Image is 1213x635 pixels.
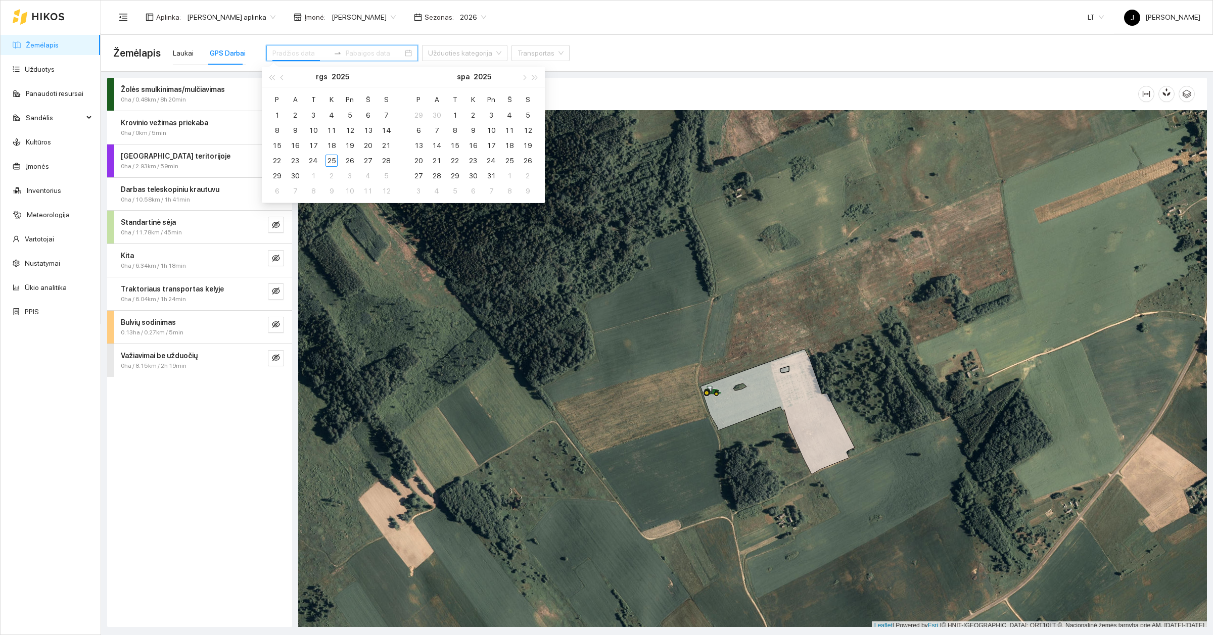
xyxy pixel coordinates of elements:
td: 2025-10-08 [446,123,464,138]
span: column-width [1139,90,1154,98]
div: 25 [325,155,338,167]
div: 21 [380,139,392,152]
span: Aplinka : [156,12,181,23]
a: Ūkio analitika [25,283,67,291]
div: 29 [412,109,425,121]
div: 27 [412,170,425,182]
td: 2025-10-03 [482,108,500,123]
button: eye-invisible [268,317,284,333]
td: 2025-09-29 [268,168,286,183]
div: 4 [431,185,443,197]
td: 2025-09-21 [377,138,395,153]
td: 2025-10-05 [519,108,537,123]
div: 2 [325,170,338,182]
div: 9 [289,124,301,136]
td: 2025-10-10 [482,123,500,138]
div: 27 [362,155,374,167]
div: 25 [503,155,516,167]
a: Meteorologija [27,211,70,219]
div: 13 [362,124,374,136]
div: 3 [307,109,319,121]
span: 0ha / 10.58km / 1h 41min [121,195,190,205]
div: 22 [271,155,283,167]
span: 0ha / 0.48km / 8h 20min [121,95,186,105]
td: 2025-11-05 [446,183,464,199]
div: 24 [485,155,497,167]
td: 2025-10-31 [482,168,500,183]
div: 5 [380,170,392,182]
span: eye-invisible [272,254,280,264]
div: 8 [271,124,283,136]
div: 6 [412,124,425,136]
td: 2025-10-28 [428,168,446,183]
span: Įmonė : [304,12,325,23]
strong: Darbas teleskopiniu krautuvu [121,185,219,193]
div: Darbas teleskopiniu krautuvu0ha / 10.58km / 1h 41mineye-invisible [107,178,292,211]
td: 2025-10-27 [409,168,428,183]
td: 2025-09-22 [268,153,286,168]
td: 2025-09-02 [286,108,304,123]
div: 23 [467,155,479,167]
div: 12 [380,185,392,197]
td: 2025-10-02 [322,168,341,183]
input: Pradžios data [272,47,330,59]
div: 6 [467,185,479,197]
a: Žemėlapis [26,41,59,49]
div: 3 [412,185,425,197]
td: 2025-10-11 [500,123,519,138]
div: 12 [522,124,534,136]
div: 4 [325,109,338,121]
td: 2025-09-09 [286,123,304,138]
div: 19 [344,139,356,152]
div: Bulvių sodinimas0.13ha / 0.27km / 5mineye-invisible [107,311,292,344]
a: Inventorius [27,186,61,194]
button: rgs [316,67,328,87]
td: 2025-10-09 [464,123,482,138]
td: 2025-09-04 [322,108,341,123]
span: LT [1088,10,1104,25]
td: 2025-09-30 [428,108,446,123]
td: 2025-09-13 [359,123,377,138]
td: 2025-09-17 [304,138,322,153]
th: Š [359,91,377,108]
td: 2025-10-12 [519,123,537,138]
div: 7 [380,109,392,121]
td: 2025-11-01 [500,168,519,183]
td: 2025-09-11 [322,123,341,138]
th: Pn [482,91,500,108]
div: 10 [344,185,356,197]
td: 2025-09-29 [409,108,428,123]
span: 0ha / 0km / 5min [121,128,166,138]
td: 2025-09-19 [341,138,359,153]
th: Š [500,91,519,108]
span: Sezonas : [425,12,454,23]
div: 3 [344,170,356,182]
div: 22 [449,155,461,167]
button: eye-invisible [268,217,284,233]
td: 2025-11-03 [409,183,428,199]
div: 30 [431,109,443,121]
td: 2025-10-10 [341,183,359,199]
div: 28 [431,170,443,182]
td: 2025-09-28 [377,153,395,168]
td: 2025-10-26 [519,153,537,168]
div: 11 [362,185,374,197]
div: Žemėlapis [310,79,1138,108]
strong: Standartinė sėja [121,218,176,226]
a: PPIS [25,308,39,316]
div: 7 [431,124,443,136]
th: P [409,91,428,108]
td: 2025-10-09 [322,183,341,199]
span: Jerzy Gvozdovicz aplinka [187,10,275,25]
button: menu-fold [113,7,133,27]
span: calendar [414,13,422,21]
div: 28 [380,155,392,167]
th: K [322,91,341,108]
button: spa [457,67,470,87]
div: 5 [522,109,534,121]
button: eye-invisible [268,250,284,266]
td: 2025-10-29 [446,168,464,183]
div: 4 [503,109,516,121]
div: 9 [522,185,534,197]
span: to [334,49,342,57]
